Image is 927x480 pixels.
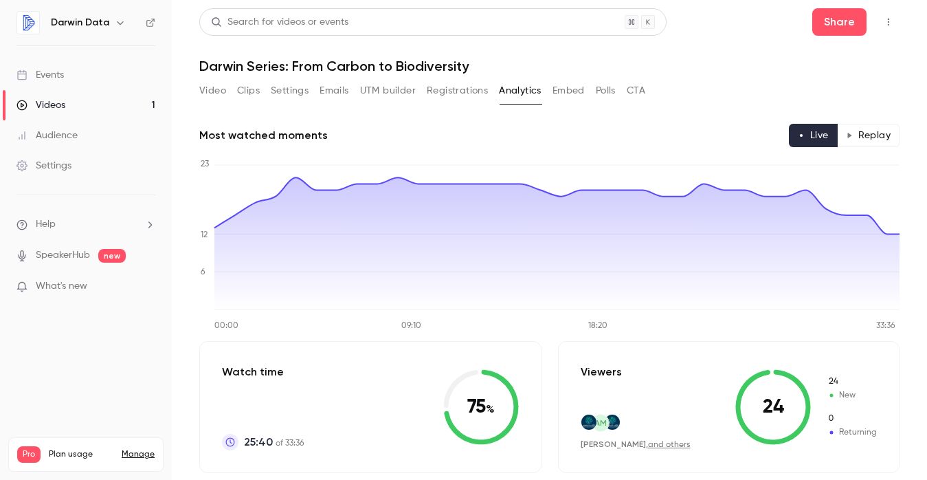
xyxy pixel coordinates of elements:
a: SpeakerHub [36,248,90,263]
img: impactlabs.earth [581,415,596,430]
h2: Most watched moments [199,127,328,144]
button: Video [199,80,226,102]
div: , [581,439,691,450]
button: CTA [627,80,645,102]
button: Emails [320,80,348,102]
span: What's new [36,279,87,294]
button: Polls [596,80,616,102]
img: impactlabs.earth [605,415,620,430]
span: Returning [827,426,877,439]
span: Returning [827,413,877,425]
li: help-dropdown-opener [16,217,155,232]
button: Analytics [499,80,541,102]
tspan: 12 [201,231,208,239]
tspan: 00:00 [214,322,238,330]
span: New [827,375,877,388]
button: Top Bar Actions [878,11,900,33]
div: Audience [16,129,78,142]
h1: Darwin Series: From Carbon to Biodiversity [199,58,900,74]
button: Replay [837,124,900,147]
h6: Darwin Data [51,16,109,30]
tspan: 33:36 [876,322,895,330]
span: Plan usage [49,449,113,460]
span: New [827,389,877,402]
button: Clips [237,80,260,102]
button: UTM builder [360,80,416,102]
button: Share [812,8,867,36]
div: Videos [16,98,65,112]
button: Live [789,124,838,147]
tspan: 23 [201,160,209,168]
p: of 33:36 [244,434,304,450]
tspan: 09:10 [401,322,421,330]
button: Settings [271,80,309,102]
p: Watch time [222,364,304,380]
a: and others [648,441,691,449]
span: 25:40 [244,434,273,450]
div: Events [16,68,64,82]
span: [PERSON_NAME] [581,439,646,449]
p: Viewers [581,364,622,380]
tspan: 6 [201,268,205,276]
div: Search for videos or events [211,15,348,30]
a: Manage [122,449,155,460]
span: new [98,249,126,263]
button: Registrations [427,80,488,102]
img: Darwin Data [17,12,39,34]
span: Help [36,217,56,232]
button: Embed [552,80,585,102]
span: Pro [17,446,41,463]
tspan: 18:20 [588,322,607,330]
div: Settings [16,159,71,173]
span: AM [594,417,607,429]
